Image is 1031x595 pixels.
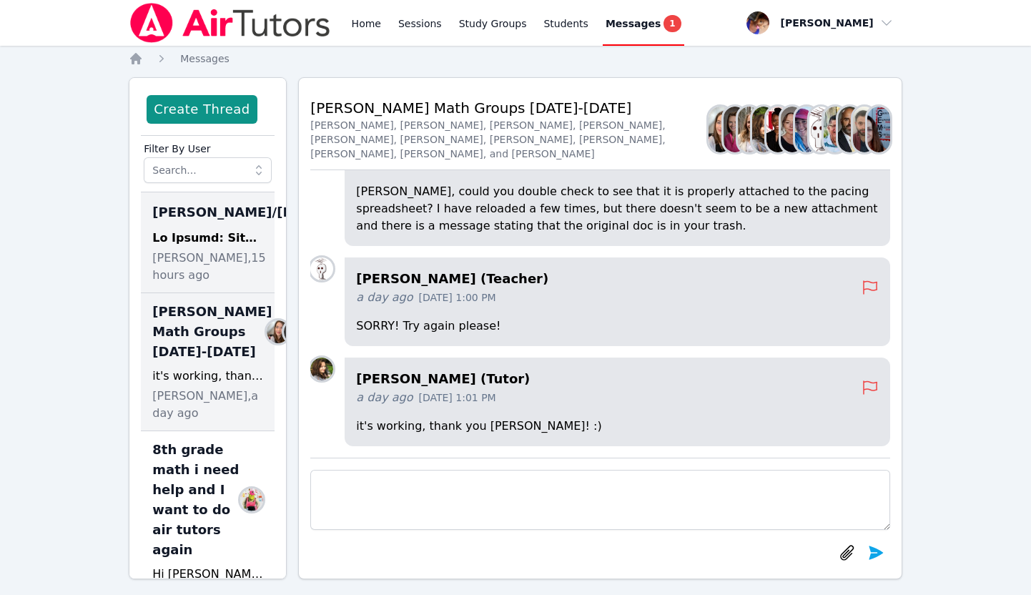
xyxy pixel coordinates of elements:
img: Bernard Estephan [838,107,861,152]
span: [PERSON_NAME], a day ago [152,388,263,422]
div: [PERSON_NAME] Math Groups [DATE]-[DATE]Sarah BenzingerRebecca MillerSandra DavisDiana CarleJohnic... [141,293,275,431]
img: Diaa Walweel [853,107,876,152]
img: Roman Risser [240,488,263,511]
input: Search... [144,157,272,183]
h2: [PERSON_NAME] Math Groups [DATE]-[DATE] [310,98,709,118]
span: 1 [664,15,681,32]
p: [PERSON_NAME], could you double check to see that it is properly attached to the pacing spreadshe... [356,183,878,235]
img: Rebecca Miller [284,320,307,343]
img: Leah Hoff [867,107,890,152]
span: [DATE] 1:00 PM [418,290,495,305]
img: Diana Carle [310,358,333,380]
span: [PERSON_NAME]/[PERSON_NAME] [152,202,417,222]
img: Diana Carle [752,107,775,152]
span: a day ago [356,289,413,306]
div: it's working, thank you [PERSON_NAME]! :) [152,368,263,385]
div: [PERSON_NAME], [PERSON_NAME], [PERSON_NAME], [PERSON_NAME], [PERSON_NAME], [PERSON_NAME], [PERSON... [310,118,709,161]
h4: [PERSON_NAME] (Tutor) [356,369,861,389]
div: [PERSON_NAME]/[PERSON_NAME]1Joyce LawLo Ipsumd: Sitam con adipi eli sed doe te. I utl etdolorem a... [141,192,275,293]
nav: Breadcrumb [129,51,902,66]
span: [DATE] 1:01 PM [418,390,495,405]
span: a day ago [356,389,413,406]
label: Filter By User [144,136,272,157]
img: Air Tutors [129,3,331,43]
div: Lo Ipsumd: Sitam con adipi eli sed doe te. I utl etdolorem al eni adminimve qui 0/43. Nostr exe u... [152,230,263,247]
h4: [PERSON_NAME] (Teacher) [356,269,861,289]
span: [PERSON_NAME] Math Groups [DATE]-[DATE] [152,302,272,362]
img: Joyce Law [809,107,832,152]
img: Megan Nepshinsky [795,107,818,152]
img: Sarah Benzinger [709,107,731,152]
p: it's working, thank you [PERSON_NAME]! :) [356,418,878,435]
a: Messages [180,51,230,66]
button: Create Thread [147,95,257,124]
img: Sarah Benzinger [267,320,290,343]
span: Messages [180,53,230,64]
span: 8th grade math i need help and I want to do air tutors again [152,440,246,560]
img: Johnicia Haynes [766,107,789,152]
p: SORRY! Try again please! [356,318,878,335]
img: Sandra Davis [738,107,761,152]
span: [PERSON_NAME], 15 hours ago [152,250,265,284]
img: Michelle Dalton [781,107,804,152]
img: Jorge Calderon [824,107,847,152]
div: Hi [PERSON_NAME], thank you for reaching out. I will get someone from Air Tutors to reach out to ... [152,566,263,583]
img: Rebecca Miller [724,107,746,152]
span: Messages [606,16,661,31]
img: Joyce Law [310,257,333,280]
